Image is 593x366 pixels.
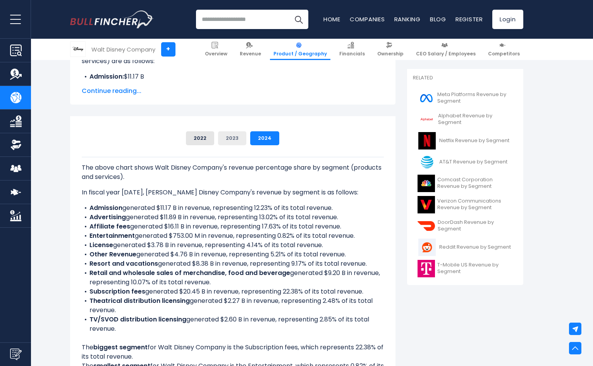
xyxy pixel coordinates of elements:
img: Ownership [10,139,22,151]
li: generated $9.20 B in revenue, representing 10.07% of its total revenue. [82,268,384,287]
b: TV/SVOD distribution licensing [89,315,186,324]
a: Financials [336,39,368,60]
img: DIS logo [70,42,85,57]
a: Ownership [374,39,407,60]
li: generated $2.60 B in revenue, representing 2.85% of its total revenue. [82,315,384,333]
a: Home [323,15,340,23]
li: generated $20.45 B in revenue, representing 22.38% of its total revenue. [82,287,384,296]
button: 2022 [186,131,214,145]
b: Subscription fees [89,287,145,296]
a: Blog [430,15,446,23]
span: Comcast Corporation Revenue by Segment [437,177,513,190]
span: Competitors [488,51,520,57]
button: 2023 [218,131,246,145]
img: DASH logo [418,217,436,235]
li: generated $3.78 B in revenue, representing 4.14% of its total revenue. [82,241,384,250]
a: Comcast Corporation Revenue by Segment [413,173,517,194]
a: Go to homepage [70,10,153,28]
span: Alphabet Revenue by Segment [438,113,513,126]
li: generated $8.38 B in revenue, representing 9.17% of its total revenue. [82,259,384,268]
p: The above chart shows Walt Disney Company's revenue percentage share by segment (products and ser... [82,163,384,182]
span: Verizon Communications Revenue by Segment [437,198,513,211]
a: AT&T Revenue by Segment [413,151,517,173]
li: generated $2.27 B in revenue, representing 2.48% of its total revenue. [82,296,384,315]
b: Admission: [89,72,124,81]
button: Search [289,10,308,29]
span: Netflix Revenue by Segment [439,137,509,144]
b: License [89,241,113,249]
span: Product / Geography [273,51,327,57]
img: CMCSA logo [418,175,435,192]
a: Meta Platforms Revenue by Segment [413,88,517,109]
a: CEO Salary / Employees [413,39,479,60]
img: RDDT logo [418,239,437,256]
a: DoorDash Revenue by Segment [413,215,517,237]
li: generated $11.89 B in revenue, representing 13.02% of its total revenue. [82,213,384,222]
a: Netflix Revenue by Segment [413,130,517,151]
b: Other Revenue [89,250,136,259]
b: Affiliate fees [89,222,130,231]
a: + [161,42,175,57]
span: Meta Platforms Revenue by Segment [437,91,513,105]
p: Related [413,75,517,81]
li: generated $4.76 B in revenue, representing 5.21% of its total revenue. [82,250,384,259]
span: T-Mobile US Revenue by Segment [437,262,513,275]
span: Financials [339,51,365,57]
b: Admission [89,203,122,212]
p: In fiscal year [DATE], [PERSON_NAME] Disney Company's revenue by segment is as follows: [82,188,384,197]
img: META logo [418,89,435,107]
span: DoorDash Revenue by Segment [438,219,512,232]
a: Alphabet Revenue by Segment [413,109,517,130]
a: Companies [350,15,385,23]
a: Ranking [394,15,421,23]
a: Product / Geography [270,39,330,60]
img: TMUS logo [418,260,435,277]
a: Revenue [236,39,265,60]
b: Theatrical distribution licensing [89,296,190,305]
li: generated $11.17 B in revenue, representing 12.23% of its total revenue. [82,203,384,213]
a: Login [492,10,523,29]
span: Reddit Revenue by Segment [439,244,511,251]
img: Bullfincher logo [70,10,154,28]
div: Walt Disney Company [91,45,155,54]
img: GOOGL logo [418,111,436,128]
a: Verizon Communications Revenue by Segment [413,194,517,215]
span: Continue reading... [82,86,384,96]
b: Advertising [89,213,126,222]
span: Overview [205,51,227,57]
a: Overview [201,39,231,60]
span: Ownership [377,51,404,57]
b: Retail and wholesale sales of merchandise, food and beverage [89,268,290,277]
span: Revenue [240,51,261,57]
img: NFLX logo [418,132,437,149]
a: Competitors [485,39,523,60]
li: generated $753.00 M in revenue, representing 0.82% of its total revenue. [82,231,384,241]
span: CEO Salary / Employees [416,51,476,57]
img: VZ logo [418,196,435,213]
b: biggest segment [93,343,148,352]
img: T logo [418,153,437,171]
a: Register [455,15,483,23]
li: generated $16.11 B in revenue, representing 17.63% of its total revenue. [82,222,384,231]
b: Entertainment [89,231,135,240]
a: T-Mobile US Revenue by Segment [413,258,517,279]
a: Reddit Revenue by Segment [413,237,517,258]
span: AT&T Revenue by Segment [439,159,507,165]
li: $11.17 B [82,72,384,81]
button: 2024 [250,131,279,145]
b: Resort and vacations [89,259,158,268]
